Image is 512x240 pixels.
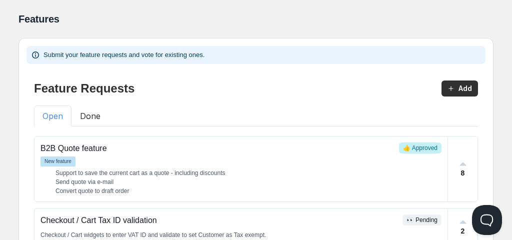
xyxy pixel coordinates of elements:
p: B2B Quote feature [40,142,395,154]
button: Add [441,80,478,96]
li: Send quote via e-mail [55,177,441,186]
p: 2 [461,226,465,236]
p: 8 [461,168,465,178]
li: Convert quote to draft order [55,186,441,195]
span: New feature [40,156,75,166]
p: Checkout / Cart Tax ID validation [40,214,398,226]
iframe: Help Scout Beacon - Open [472,205,502,235]
p: Feature Requests [34,79,134,97]
span: Features [18,13,59,24]
li: Support to save the current cart as a quote - including discounts [55,168,441,177]
button: Open [34,105,71,126]
p: Checkout / Cart widgets to enter VAT ID and validate to set Customer as Tax exempt. [40,230,441,239]
button: Done [71,105,109,126]
span: 👀 Pending [406,216,437,223]
span: 👍 Approved [403,144,437,151]
span: Submit your feature requests and vote for existing ones. [43,51,204,58]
